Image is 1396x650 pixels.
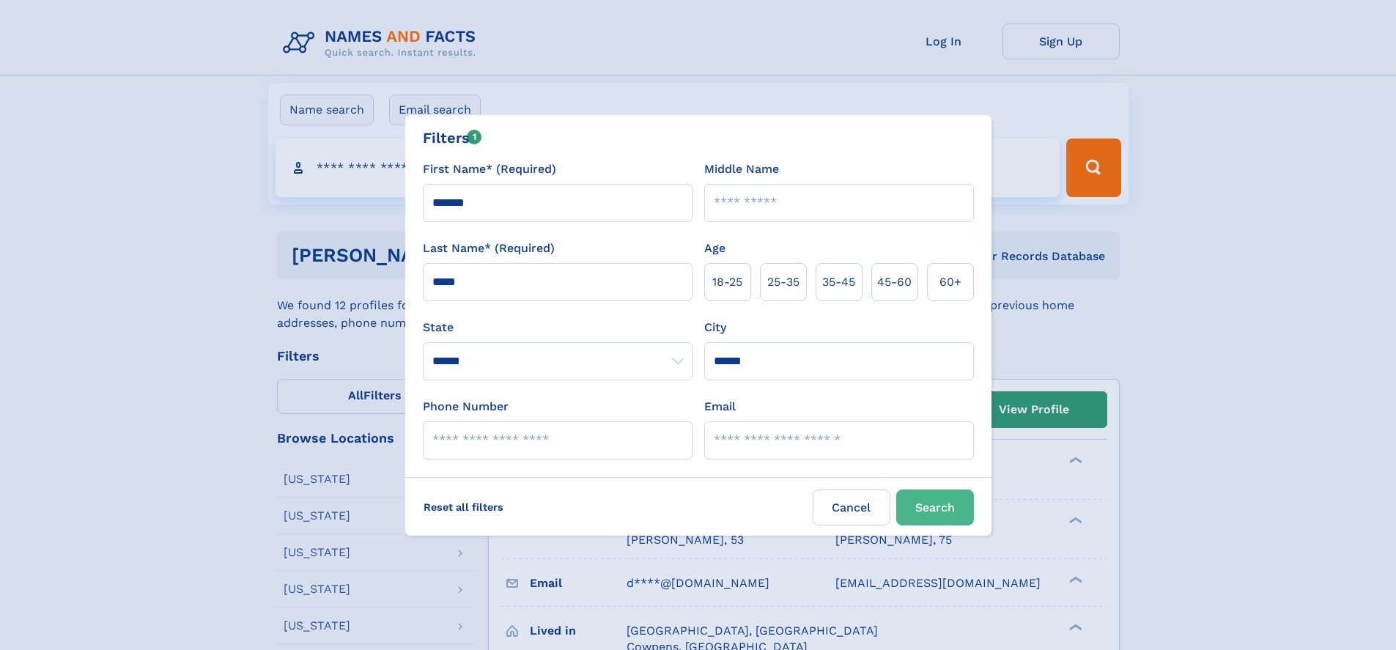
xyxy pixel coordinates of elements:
div: Filters [423,127,482,149]
label: Middle Name [704,160,779,178]
button: Search [896,490,974,525]
label: First Name* (Required) [423,160,556,178]
label: Reset all filters [414,490,513,525]
label: City [704,319,726,336]
span: 35‑45 [822,273,855,291]
label: Age [704,240,725,257]
span: 25‑35 [767,273,799,291]
label: Cancel [813,490,890,525]
span: 60+ [939,273,961,291]
span: 18‑25 [712,273,742,291]
label: Phone Number [423,398,509,416]
span: 45‑60 [877,273,912,291]
label: State [423,319,693,336]
label: Last Name* (Required) [423,240,555,257]
label: Email [704,398,736,416]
